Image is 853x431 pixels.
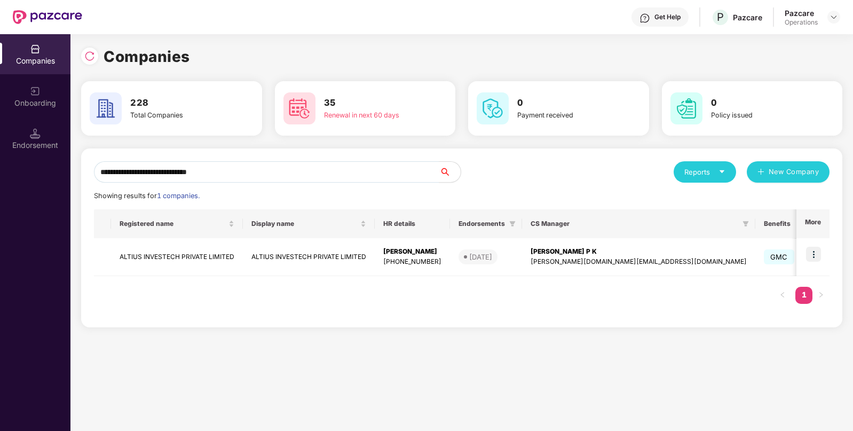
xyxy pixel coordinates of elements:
[639,13,650,23] img: svg+xml;base64,PHN2ZyBpZD0iSGVscC0zMngzMiIgeG1sbnM9Imh0dHA6Ly93d3cudzMub3JnLzIwMDAvc3ZnIiB3aWR0aD...
[283,92,315,124] img: svg+xml;base64,PHN2ZyB4bWxucz0iaHR0cDovL3d3dy53My5vcmcvMjAwMC9zdmciIHdpZHRoPSI2MCIgaGVpZ2h0PSI2MC...
[806,247,821,262] img: icon
[531,257,747,267] div: [PERSON_NAME][DOMAIN_NAME][EMAIL_ADDRESS][DOMAIN_NAME]
[439,168,461,176] span: search
[818,292,824,298] span: right
[531,247,747,257] div: [PERSON_NAME] P K
[774,287,791,304] button: left
[324,96,416,110] h3: 35
[251,220,358,228] span: Display name
[779,292,786,298] span: left
[785,18,818,27] div: Operations
[769,167,819,177] span: New Company
[795,287,812,304] li: 1
[517,96,609,110] h3: 0
[509,221,516,227] span: filter
[30,86,41,97] img: svg+xml;base64,PHN2ZyB3aWR0aD0iMjAiIGhlaWdodD0iMjAiIHZpZXdCb3g9IjAgMCAyMCAyMCIgZmlsbD0ibm9uZSIgeG...
[830,13,838,21] img: svg+xml;base64,PHN2ZyBpZD0iRHJvcGRvd24tMzJ4MzIiIHhtbG5zPSJodHRwOi8vd3d3LnczLm9yZy8yMDAwL3N2ZyIgd2...
[375,209,450,238] th: HR details
[383,247,441,257] div: [PERSON_NAME]
[747,161,830,183] button: plusNew Company
[774,287,791,304] li: Previous Page
[439,161,461,183] button: search
[796,209,830,238] th: More
[243,209,375,238] th: Display name
[717,11,724,23] span: P
[383,257,441,267] div: [PHONE_NUMBER]
[157,192,200,200] span: 1 companies.
[654,13,681,21] div: Get Help
[90,92,122,124] img: svg+xml;base64,PHN2ZyB4bWxucz0iaHR0cDovL3d3dy53My5vcmcvMjAwMC9zdmciIHdpZHRoPSI2MCIgaGVpZ2h0PSI2MC...
[755,209,816,238] th: Benefits
[684,167,725,177] div: Reports
[764,249,794,264] span: GMC
[469,252,492,262] div: [DATE]
[812,287,830,304] li: Next Page
[30,128,41,139] img: svg+xml;base64,PHN2ZyB3aWR0aD0iMTQuNSIgaGVpZ2h0PSIxNC41IiB2aWV3Qm94PSIwIDAgMTYgMTYiIGZpbGw9Im5vbm...
[740,217,751,230] span: filter
[531,220,738,228] span: CS Manager
[517,110,609,121] div: Payment received
[785,8,818,18] div: Pazcare
[111,238,243,276] td: ALTIUS INVESTECH PRIVATE LIMITED
[757,168,764,177] span: plus
[130,96,222,110] h3: 228
[733,12,762,22] div: Pazcare
[13,10,82,24] img: New Pazcare Logo
[718,168,725,175] span: caret-down
[670,92,702,124] img: svg+xml;base64,PHN2ZyB4bWxucz0iaHR0cDovL3d3dy53My5vcmcvMjAwMC9zdmciIHdpZHRoPSI2MCIgaGVpZ2h0PSI2MC...
[84,51,95,61] img: svg+xml;base64,PHN2ZyBpZD0iUmVsb2FkLTMyeDMyIiB4bWxucz0iaHR0cDovL3d3dy53My5vcmcvMjAwMC9zdmciIHdpZH...
[104,45,190,68] h1: Companies
[30,44,41,54] img: svg+xml;base64,PHN2ZyBpZD0iQ29tcGFuaWVzIiB4bWxucz0iaHR0cDovL3d3dy53My5vcmcvMjAwMC9zdmciIHdpZHRoPS...
[711,96,803,110] h3: 0
[324,110,416,121] div: Renewal in next 60 days
[130,110,222,121] div: Total Companies
[120,220,226,228] span: Registered name
[795,287,812,303] a: 1
[812,287,830,304] button: right
[459,220,505,228] span: Endorsements
[711,110,803,121] div: Policy issued
[94,192,200,200] span: Showing results for
[243,238,375,276] td: ALTIUS INVESTECH PRIVATE LIMITED
[743,221,749,227] span: filter
[507,217,518,230] span: filter
[111,209,243,238] th: Registered name
[477,92,509,124] img: svg+xml;base64,PHN2ZyB4bWxucz0iaHR0cDovL3d3dy53My5vcmcvMjAwMC9zdmciIHdpZHRoPSI2MCIgaGVpZ2h0PSI2MC...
